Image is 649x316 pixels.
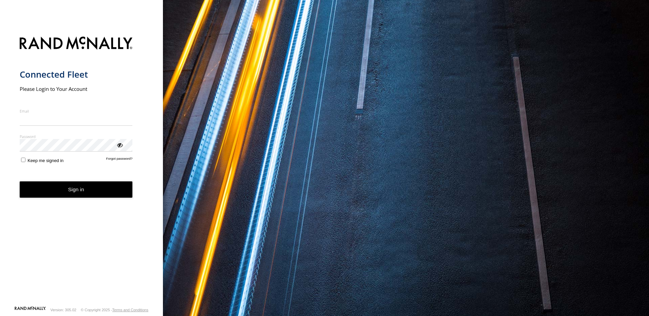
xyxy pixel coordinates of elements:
a: Forgot password? [106,157,133,163]
div: Version: 305.02 [51,308,76,312]
label: Password [20,134,133,139]
h2: Please Login to Your Account [20,85,133,92]
label: Email [20,108,133,114]
span: Keep me signed in [27,158,63,163]
form: main [20,33,144,306]
img: Rand McNally [20,35,133,53]
a: Terms and Conditions [112,308,148,312]
button: Sign in [20,181,133,198]
div: ViewPassword [116,141,123,148]
input: Keep me signed in [21,158,25,162]
div: © Copyright 2025 - [81,308,148,312]
h1: Connected Fleet [20,69,133,80]
a: Visit our Website [15,307,46,313]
